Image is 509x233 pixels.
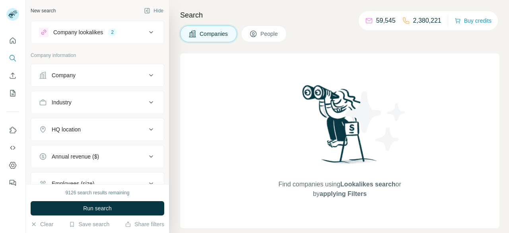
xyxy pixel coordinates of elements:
p: 2,380,221 [413,16,441,25]
button: My lists [6,86,19,100]
button: Industry [31,93,164,112]
h4: Search [180,10,499,21]
button: Feedback [6,176,19,190]
div: New search [31,7,56,14]
button: Clear [31,220,53,228]
button: Share filters [125,220,164,228]
button: Quick start [6,33,19,48]
div: 9126 search results remaining [66,189,130,196]
img: Surfe Illustration - Stars [340,85,412,157]
button: Enrich CSV [6,69,19,83]
button: HQ location [31,120,164,139]
button: Company [31,66,164,85]
span: applying Filters [320,190,367,197]
div: HQ location [52,125,81,133]
div: Company [52,71,76,79]
button: Use Surfe API [6,141,19,155]
div: Employees (size) [52,180,94,188]
div: Industry [52,98,72,106]
button: Buy credits [455,15,492,26]
div: Company lookalikes [53,28,103,36]
button: Use Surfe on LinkedIn [6,123,19,137]
button: Run search [31,201,164,215]
button: Save search [69,220,109,228]
button: Hide [138,5,169,17]
button: Annual revenue ($) [31,147,164,166]
span: Find companies using or by [276,180,403,199]
span: Companies [200,30,229,38]
button: Employees (size) [31,174,164,193]
div: 2 [108,29,117,36]
button: Search [6,51,19,65]
span: Lookalikes search [340,181,396,188]
button: Dashboard [6,158,19,172]
div: Annual revenue ($) [52,153,99,161]
img: Surfe Illustration - Woman searching with binoculars [299,83,381,172]
span: Run search [83,204,112,212]
button: Company lookalikes2 [31,23,164,42]
p: 59,545 [376,16,396,25]
span: People [260,30,279,38]
p: Company information [31,52,164,59]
